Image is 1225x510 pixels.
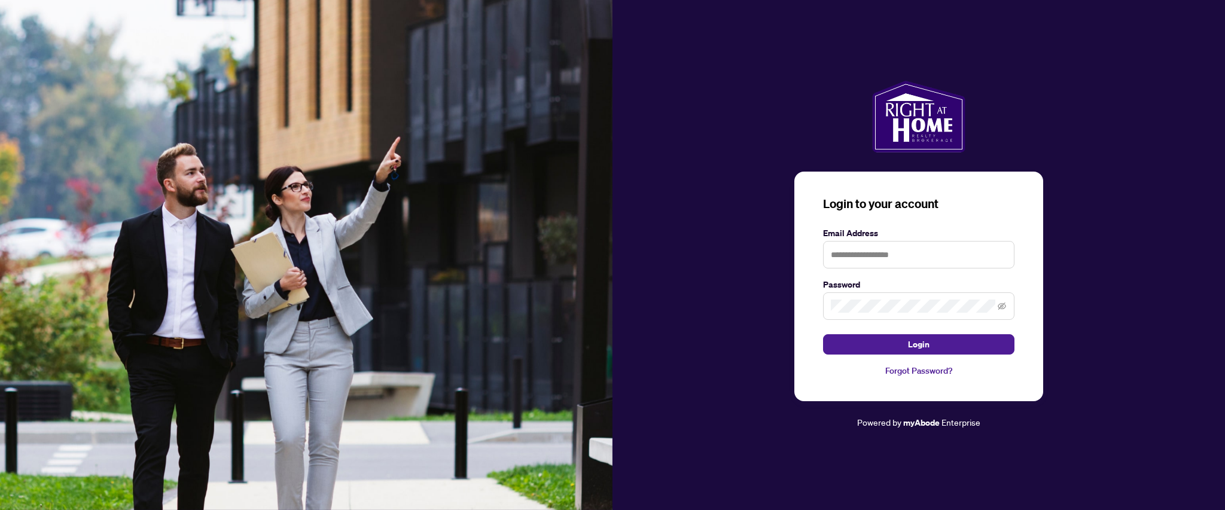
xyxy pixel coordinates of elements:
[941,417,980,427] span: Enterprise
[857,417,901,427] span: Powered by
[908,335,930,354] span: Login
[872,81,965,152] img: ma-logo
[823,334,1014,355] button: Login
[823,227,1014,240] label: Email Address
[823,196,1014,212] h3: Login to your account
[903,416,940,429] a: myAbode
[823,364,1014,377] a: Forgot Password?
[998,302,1006,310] span: eye-invisible
[823,278,1014,291] label: Password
